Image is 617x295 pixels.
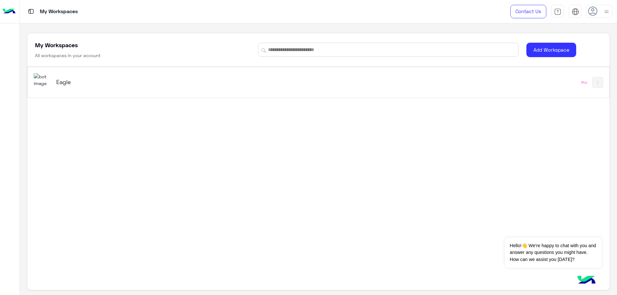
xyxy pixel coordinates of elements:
[510,5,546,18] a: Contact Us
[40,7,78,16] p: My Workspaces
[526,43,576,57] button: Add Workspace
[56,78,261,86] h5: Eagle
[27,7,35,15] img: tab
[581,80,587,85] div: Pro
[575,269,598,292] img: hulul-logo.png
[572,8,579,15] img: tab
[551,5,564,18] a: tab
[505,238,602,268] span: Hello!👋 We're happy to chat with you and answer any questions you might have. How can we assist y...
[34,73,51,87] img: 713415422032625
[35,41,78,49] h5: My Workspaces
[554,8,561,15] img: tab
[3,5,15,18] img: Logo
[603,8,611,16] img: profile
[35,52,101,59] h6: All workspaces in your account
